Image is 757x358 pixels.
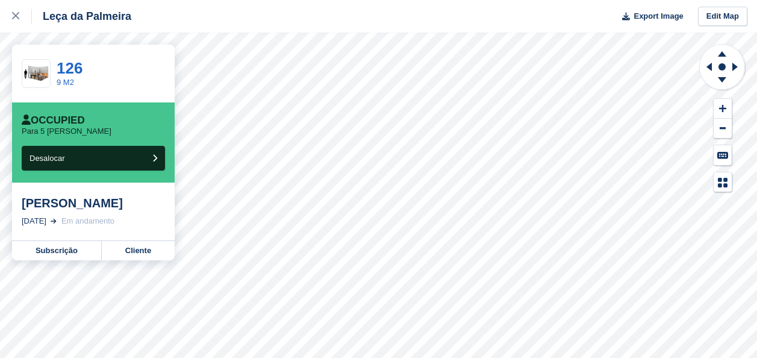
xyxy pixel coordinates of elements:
[22,127,111,136] p: Para 5 [PERSON_NAME]
[714,172,732,192] button: Map Legend
[22,196,165,210] div: [PERSON_NAME]
[51,219,57,224] img: arrow-right-light-icn-cde0832a797a2874e46488d9cf13f60e5c3a73dbe684e267c42b8395dfbc2abf.svg
[22,63,50,84] img: 100-sqft-unit%20(1).jpg
[714,145,732,165] button: Keyboard Shortcuts
[698,7,747,27] a: Edit Map
[12,241,102,260] a: Subscrição
[32,9,131,24] div: Leça da Palmeira
[714,119,732,139] button: Zoom Out
[22,215,46,227] div: [DATE]
[57,78,74,87] a: 9 M2
[102,241,175,260] a: Cliente
[634,10,683,22] span: Export Image
[714,99,732,119] button: Zoom In
[22,146,165,171] button: Desalocar
[61,215,114,227] div: Em andamento
[30,154,65,163] span: Desalocar
[57,59,83,77] a: 126
[22,115,85,127] div: Occupied
[615,7,684,27] button: Export Image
